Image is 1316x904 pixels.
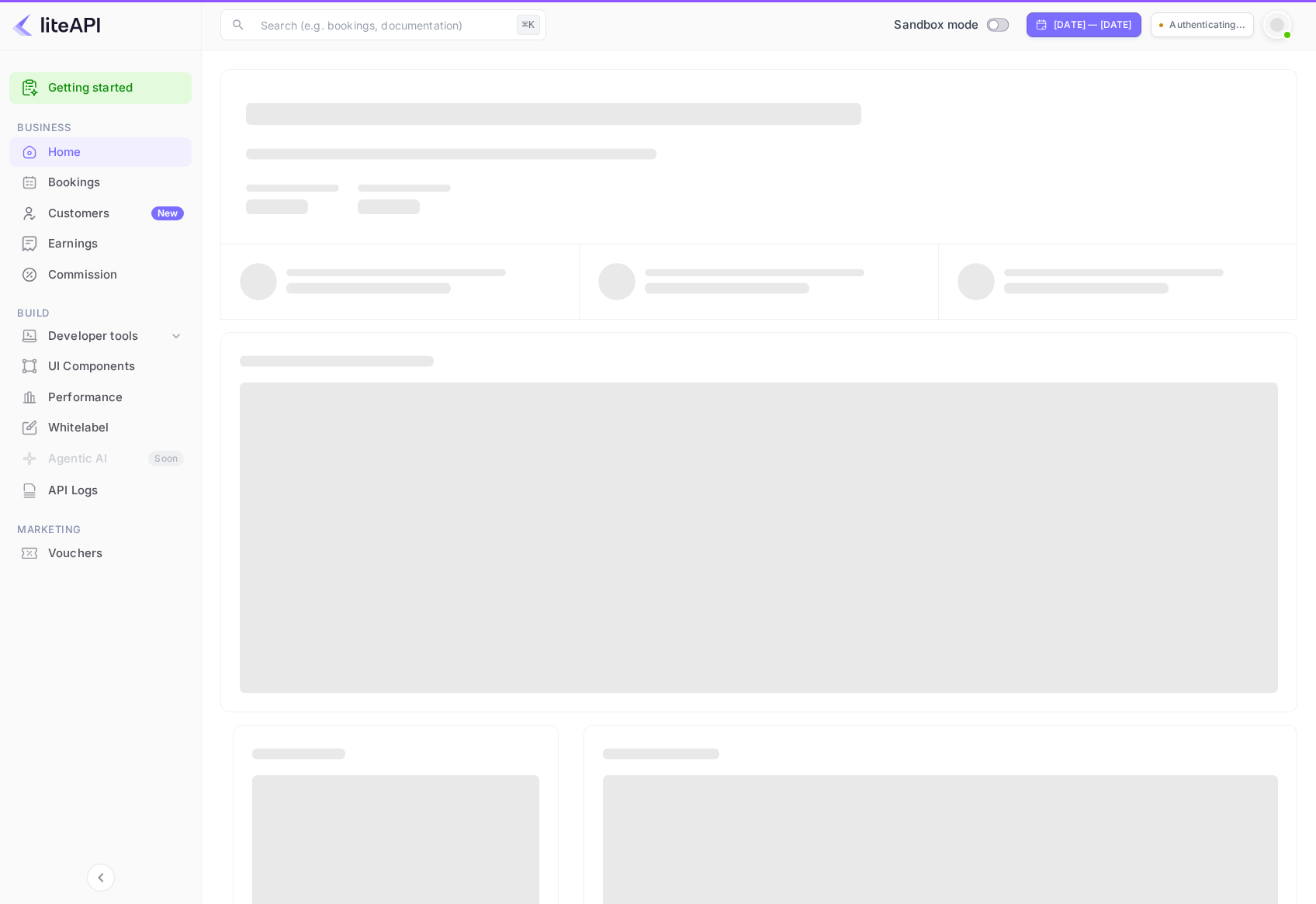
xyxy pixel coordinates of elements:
div: Earnings [9,229,192,259]
p: Authenticating... [1169,18,1245,32]
div: Click to change the date range period [1027,12,1141,37]
input: Search (e.g. bookings, documentation) [251,9,511,40]
div: Vouchers [48,545,184,563]
div: Performance [48,389,184,407]
div: UI Components [9,352,192,382]
div: Vouchers [9,539,192,569]
div: Performance [9,383,192,413]
div: API Logs [48,482,184,500]
span: Business [9,119,192,137]
div: ⌘K [517,15,540,35]
a: UI Components [9,352,192,380]
a: Earnings [9,229,192,258]
a: Home [9,137,192,166]
div: Bookings [48,174,184,192]
div: Whitelabel [9,413,192,443]
span: Sandbox mode [894,16,978,34]
div: Customers [48,205,184,223]
div: Earnings [48,235,184,253]
a: Performance [9,383,192,411]
div: Commission [9,260,192,290]
button: Collapse navigation [87,864,115,892]
a: API Logs [9,476,192,504]
div: Commission [48,266,184,284]
div: Bookings [9,168,192,198]
div: Developer tools [48,327,168,345]
a: Commission [9,260,192,289]
a: Getting started [48,79,184,97]
div: CustomersNew [9,199,192,229]
img: LiteAPI logo [12,12,100,37]
a: CustomersNew [9,199,192,227]
div: Getting started [9,72,192,104]
div: New [151,206,184,220]
div: Home [48,144,184,161]
div: Home [9,137,192,168]
a: Vouchers [9,539,192,567]
div: Whitelabel [48,419,184,437]
div: API Logs [9,476,192,506]
div: UI Components [48,358,184,376]
div: Switch to Production mode [888,16,1014,34]
a: Whitelabel [9,413,192,442]
a: Bookings [9,168,192,196]
div: Developer tools [9,323,192,350]
div: [DATE] — [DATE] [1054,18,1131,32]
span: Build [9,305,192,322]
span: Marketing [9,521,192,539]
